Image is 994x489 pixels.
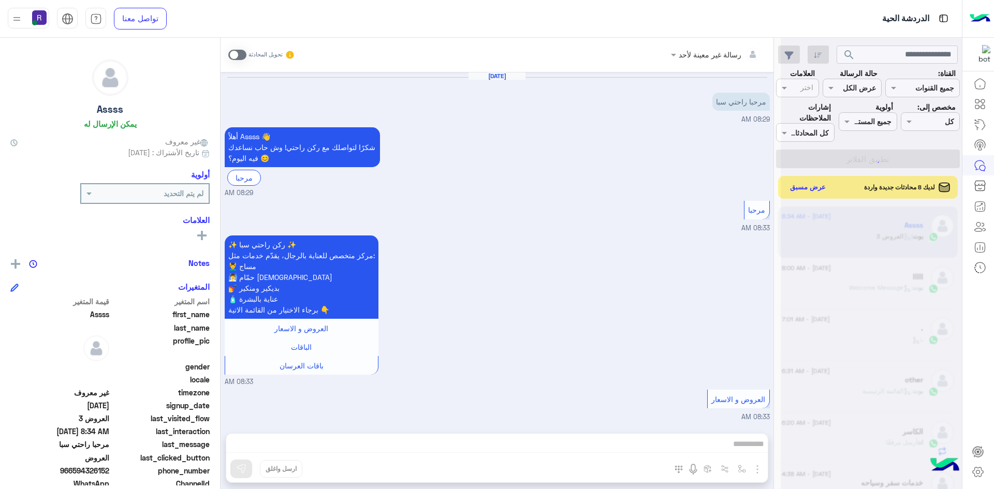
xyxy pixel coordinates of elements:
[111,309,210,320] span: first_name
[84,119,137,128] h6: يمكن الإرسال له
[111,387,210,398] span: timezone
[10,465,109,476] span: 966594326152
[111,296,210,307] span: اسم المتغير
[111,322,210,333] span: last_name
[10,413,109,424] span: العروض 3
[111,478,210,489] span: ChannelId
[83,335,109,361] img: defaultAdmin.png
[111,400,210,411] span: signup_date
[111,426,210,437] span: last_interaction
[248,51,283,59] small: تحويل المحادثة
[90,13,102,25] img: tab
[469,72,525,80] h6: [DATE]
[10,400,109,411] span: 2025-08-17T05:29:10.575Z
[191,170,210,179] h6: أولوية
[748,205,765,214] span: مرحبا
[114,8,167,29] a: تواصل معنا
[10,478,109,489] span: 2
[741,115,770,123] span: 08:29 AM
[111,413,210,424] span: last_visited_flow
[10,12,23,25] img: profile
[10,387,109,398] span: غير معروف
[280,361,324,370] span: باقات العرسان
[970,8,990,29] img: Logo
[800,82,815,95] div: اختر
[10,296,109,307] span: قيمة المتغير
[227,170,261,186] div: مرحبا
[165,136,210,147] span: غير معروف
[62,13,74,25] img: tab
[260,460,302,478] button: ارسل واغلق
[111,439,210,450] span: last_message
[111,465,210,476] span: phone_number
[776,150,960,168] button: تطبيق الفلاتر
[10,309,109,320] span: Assss
[93,60,128,95] img: defaultAdmin.png
[97,103,123,115] h5: Assss
[29,260,37,268] img: notes
[128,147,199,158] span: تاريخ الأشتراك : [DATE]
[862,153,880,171] div: loading...
[937,12,950,25] img: tab
[188,258,210,268] h6: Notes
[741,224,770,232] span: 08:33 AM
[291,343,312,351] span: الباقات
[225,188,253,198] span: 08:29 AM
[10,361,109,372] span: null
[741,413,770,421] span: 08:33 AM
[225,235,378,319] p: 17/8/2025, 8:33 AM
[927,448,963,484] img: hulul-logo.png
[10,439,109,450] span: مرحبا راحتي سبا
[10,452,109,463] span: العروض
[711,395,765,404] span: العروض و الاسعار
[882,12,929,26] p: الدردشة الحية
[225,127,380,167] p: 17/8/2025, 8:29 AM
[225,377,253,387] span: 08:33 AM
[10,215,210,225] h6: العلامات
[32,10,47,25] img: userImage
[178,282,210,291] h6: المتغيرات
[11,259,20,269] img: add
[274,324,328,333] span: العروض و الاسعار
[712,93,770,111] p: 17/8/2025, 8:29 AM
[111,374,210,385] span: locale
[10,374,109,385] span: null
[972,45,990,64] img: 322853014244696
[111,361,210,372] span: gender
[776,101,831,124] label: إشارات الملاحظات
[85,8,106,29] a: tab
[111,335,210,359] span: profile_pic
[10,426,109,437] span: 2025-08-17T05:34:32.809Z
[111,452,210,463] span: last_clicked_button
